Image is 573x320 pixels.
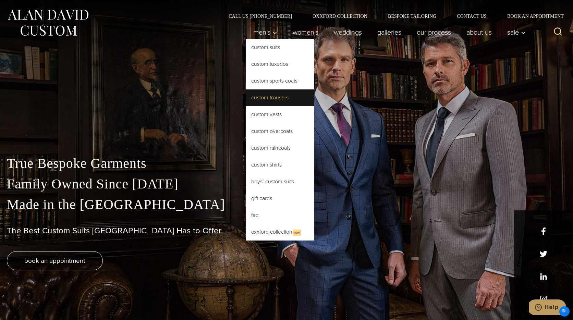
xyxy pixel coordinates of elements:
[218,14,302,19] a: Call Us [PHONE_NUMBER]
[409,25,459,39] a: Our Process
[285,25,326,39] a: Women’s
[7,251,103,270] a: book an appointment
[497,14,566,19] a: Book an Appointment
[246,25,529,39] nav: Primary Navigation
[550,24,566,40] button: View Search Form
[459,25,500,39] a: About Us
[246,207,314,223] a: FAQ
[246,140,314,156] a: Custom Raincoats
[246,224,314,241] a: Oxxford CollectionNew
[246,39,314,56] a: Custom Suits
[218,14,566,19] nav: Secondary Navigation
[246,25,285,39] button: Child menu of Men’s
[302,14,378,19] a: Oxxford Collection
[293,230,301,236] span: New
[326,25,370,39] a: weddings
[7,153,566,215] p: True Bespoke Garments Family Owned Since [DATE] Made in the [GEOGRAPHIC_DATA]
[24,256,85,266] span: book an appointment
[246,190,314,207] a: Gift Cards
[529,299,566,317] iframe: Opens a widget where you can chat to one of our agents
[7,226,566,236] h1: The Best Custom Suits [GEOGRAPHIC_DATA] Has to Offer
[559,306,570,317] span: 🔍
[246,157,314,173] a: Custom Shirts
[246,56,314,72] a: Custom Tuxedos
[500,25,529,39] button: Sale sub menu toggle
[246,73,314,89] a: Custom Sports Coats
[447,14,497,19] a: Contact Us
[246,173,314,190] a: Boys’ Custom Suits
[378,14,447,19] a: Bespoke Tailoring
[370,25,409,39] a: Galleries
[246,106,314,123] a: Custom Vests
[246,89,314,106] a: Custom Trousers
[246,123,314,139] a: Custom Overcoats
[7,8,89,38] img: Alan David Custom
